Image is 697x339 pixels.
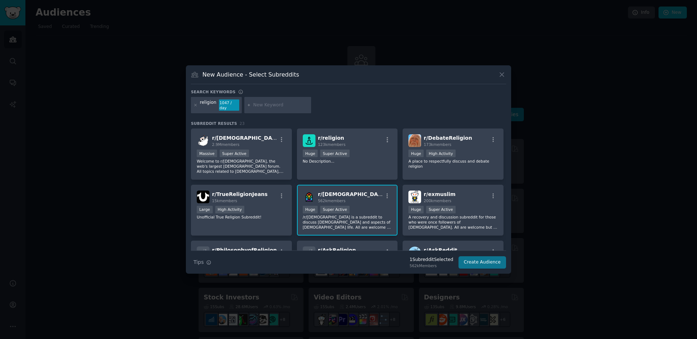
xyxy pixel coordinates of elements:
span: 123k members [318,142,346,147]
img: DebateReligion [408,134,421,147]
img: Christianity [303,191,315,203]
p: A recovery and discussion subreddit for those who were once followers of [DEMOGRAPHIC_DATA]. All ... [408,215,498,230]
div: Super Active [426,206,456,213]
span: r/ AskReligion [318,247,356,253]
h3: Search keywords [191,89,236,94]
input: New Keyword [253,102,309,109]
span: r/ exmuslim [424,191,456,197]
div: Super Active [320,206,350,213]
button: Tips [191,256,214,269]
img: TrueReligionJeans [197,191,209,203]
span: Subreddit Results [191,121,237,126]
p: Welcome to r/[DEMOGRAPHIC_DATA], the web's largest [DEMOGRAPHIC_DATA] forum. All topics related t... [197,159,286,174]
div: Large [197,206,213,213]
div: religion [200,99,217,111]
div: Super Active [220,150,249,157]
div: Huge [408,150,424,157]
span: 23 [240,121,245,126]
div: High Activity [215,206,245,213]
span: 200k members [424,199,451,203]
div: 1047 / day [219,99,239,111]
span: r/ TrueReligionJeans [212,191,268,197]
div: 562k Members [409,263,453,268]
span: r/ [DEMOGRAPHIC_DATA] [318,191,387,197]
span: r/ religion [318,135,344,141]
span: 562k members [318,199,346,203]
span: 173k members [424,142,451,147]
span: r/ PhilosophyofReligion [212,247,277,253]
img: religion [303,134,315,147]
div: Huge [303,150,318,157]
span: 2.9M members [212,142,240,147]
p: /r/[DEMOGRAPHIC_DATA] is a subreddit to discuss [DEMOGRAPHIC_DATA] and aspects of [DEMOGRAPHIC_DA... [303,215,392,230]
span: Tips [193,258,204,266]
div: Super Active [320,150,350,157]
p: No Description... [303,159,392,164]
p: Unofficial True Religion Subreddit! [197,215,286,220]
div: 1 Subreddit Selected [409,257,453,263]
img: exmuslim [408,191,421,203]
div: Huge [303,206,318,213]
span: r/ [DEMOGRAPHIC_DATA] [212,135,281,141]
h3: New Audience - Select Subreddits [203,71,299,78]
div: Massive [197,150,217,157]
span: r/ AskReddit [424,247,457,253]
div: High Activity [426,150,456,157]
button: Create Audience [458,256,506,269]
span: 15k members [212,199,237,203]
span: r/ DebateReligion [424,135,472,141]
img: atheism [197,134,209,147]
img: AskReddit [408,246,421,259]
p: A place to respectfully discuss and debate religion [408,159,498,169]
div: Huge [408,206,424,213]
